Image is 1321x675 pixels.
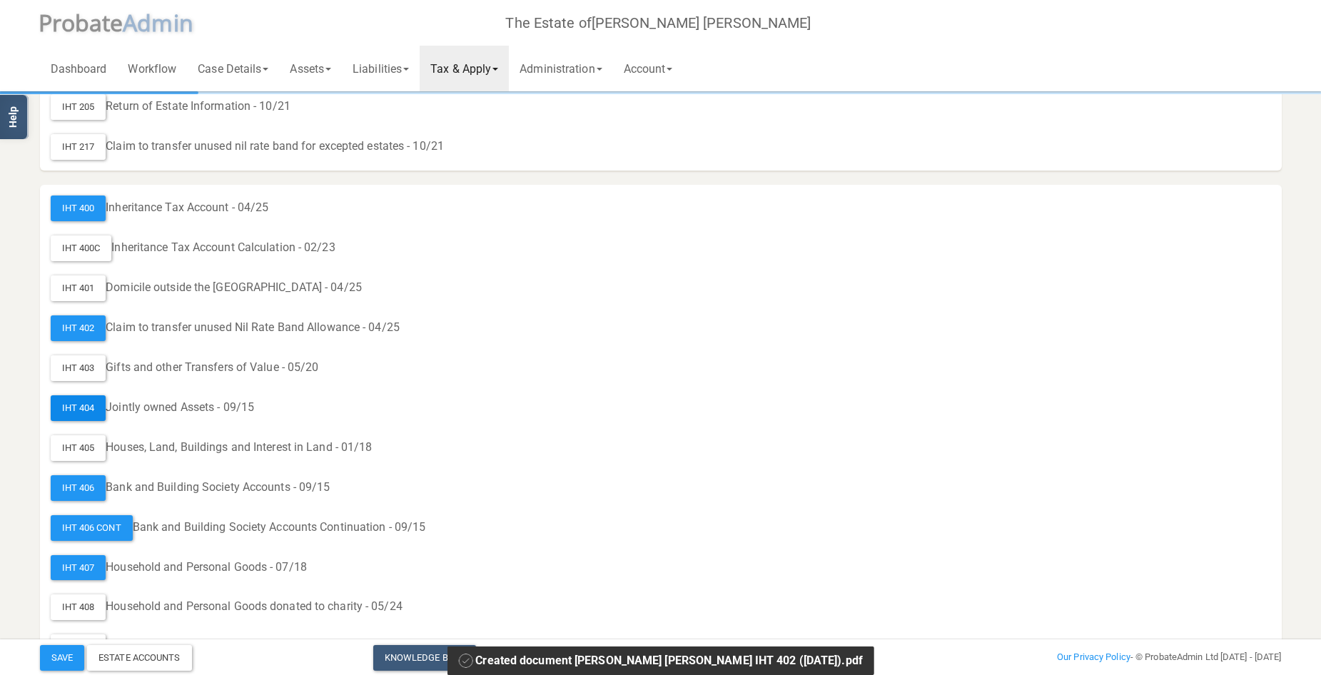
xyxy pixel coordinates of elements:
[51,555,1271,581] div: Household and Personal Goods - 07/18
[1057,651,1130,662] a: Our Privacy Policy
[51,515,133,541] div: IHT 406 Cont
[123,7,193,38] span: A
[51,196,1271,221] div: Inheritance Tax Account - 04/25
[871,649,1292,666] div: - © ProbateAdmin Ltd [DATE] - [DATE]
[373,645,476,671] a: Knowledge Base
[51,235,1271,261] div: Inheritance Tax Account Calculation - 02/23
[475,654,863,667] span: Created document [PERSON_NAME] [PERSON_NAME] IHT 402 ([DATE]).pdf
[137,7,193,38] span: dmin
[51,94,106,120] div: IHT 205
[39,7,123,38] span: P
[51,355,106,381] div: IHT 403
[117,46,187,91] a: Workflow
[51,395,106,421] div: IHT 404
[40,645,84,671] button: Save
[87,645,192,671] div: Estate Accounts
[51,235,112,261] div: IHT 400C
[279,46,342,91] a: Assets
[51,435,106,461] div: IHT 405
[51,134,1271,160] div: Claim to transfer unused nil rate band for excepted estates - 10/21
[51,315,106,341] div: IHT 402
[187,46,279,91] a: Case Details
[51,475,1271,501] div: Bank and Building Society Accounts - 09/15
[51,634,1271,660] div: Pensions - 09/23
[613,46,684,91] a: Account
[51,395,1271,421] div: Jointly owned Assets - 09/15
[51,594,1271,620] div: Household and Personal Goods donated to charity - 05/24
[51,315,1271,341] div: Claim to transfer unused Nil Rate Band Allowance - 04/25
[52,7,123,38] span: robate
[51,355,1271,381] div: Gifts and other Transfers of Value - 05/20
[40,46,118,91] a: Dashboard
[51,435,1271,461] div: Houses, Land, Buildings and Interest in Land - 01/18
[420,46,509,91] a: Tax & Apply
[51,555,106,581] div: IHT 407
[51,134,106,160] div: IHT 217
[342,46,420,91] a: Liabilities
[51,634,106,660] div: IHT 409
[51,594,106,620] div: IHT 408
[51,275,1271,301] div: Domicile outside the [GEOGRAPHIC_DATA] - 04/25
[51,196,106,221] div: IHT 400
[51,515,1271,541] div: Bank and Building Society Accounts Continuation - 09/15
[509,46,612,91] a: Administration
[51,94,1271,120] div: Return of Estate Information - 10/21
[51,475,106,501] div: IHT 406
[51,275,106,301] div: IHT 401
